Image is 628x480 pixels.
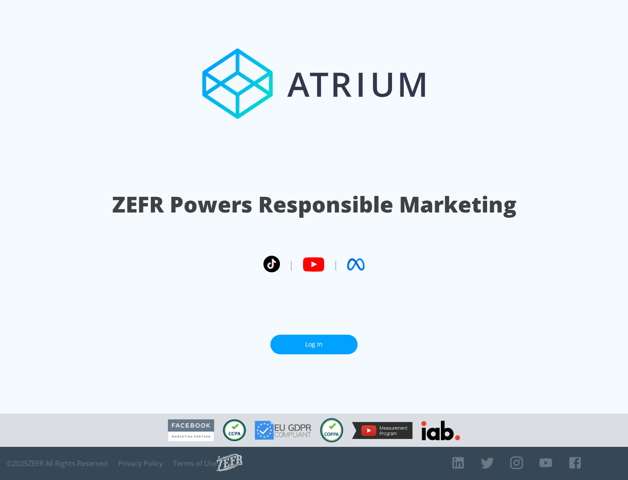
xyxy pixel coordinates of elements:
img: IAB [421,421,460,440]
span: | [289,258,294,271]
a: Terms of Use [173,459,217,468]
img: Facebook Marketing Partner [168,419,214,442]
span: | [333,258,338,271]
a: Log In [270,335,358,354]
img: COPPA Compliant [320,418,343,442]
img: YouTube Measurement Program [352,422,413,439]
a: Privacy Policy [118,459,163,468]
span: © 2025 ZEFR All Rights Reserved [7,459,108,468]
img: GDPR Compliant [255,421,311,440]
img: CCPA Compliant [223,419,246,441]
h1: ZEFR Powers Responsible Marketing [112,189,516,219]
